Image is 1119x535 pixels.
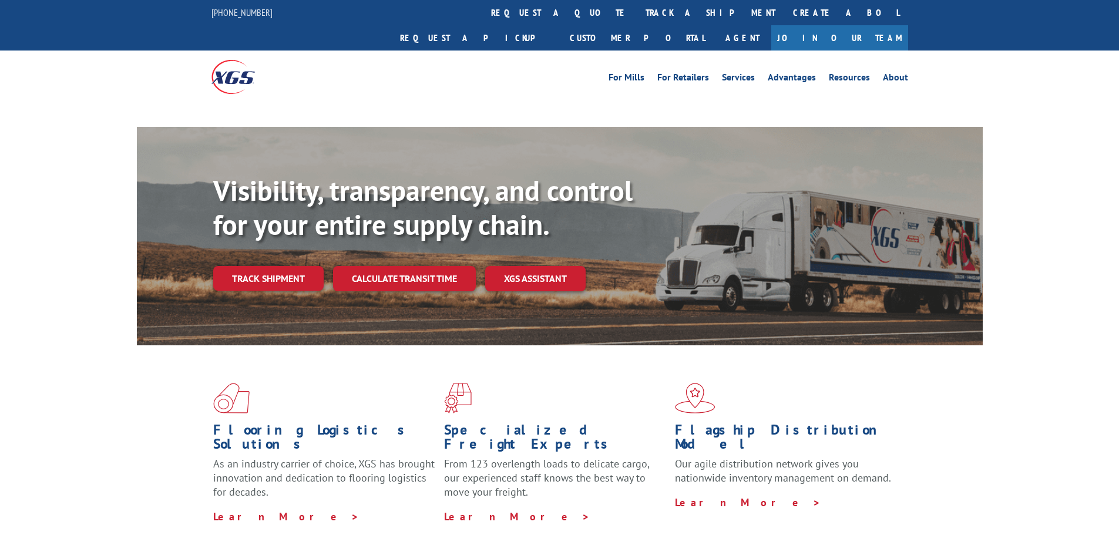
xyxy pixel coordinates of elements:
[675,383,715,413] img: xgs-icon-flagship-distribution-model-red
[829,73,870,86] a: Resources
[609,73,644,86] a: For Mills
[213,266,324,291] a: Track shipment
[485,266,586,291] a: XGS ASSISTANT
[714,25,771,51] a: Agent
[768,73,816,86] a: Advantages
[213,457,435,499] span: As an industry carrier of choice, XGS has brought innovation and dedication to flooring logistics...
[561,25,714,51] a: Customer Portal
[211,6,273,18] a: [PHONE_NUMBER]
[444,423,666,457] h1: Specialized Freight Experts
[657,73,709,86] a: For Retailers
[444,457,666,509] p: From 123 overlength loads to delicate cargo, our experienced staff knows the best way to move you...
[391,25,561,51] a: Request a pickup
[883,73,908,86] a: About
[675,457,891,484] span: Our agile distribution network gives you nationwide inventory management on demand.
[444,383,472,413] img: xgs-icon-focused-on-flooring-red
[213,172,633,243] b: Visibility, transparency, and control for your entire supply chain.
[444,510,590,523] a: Learn More >
[213,423,435,457] h1: Flooring Logistics Solutions
[333,266,476,291] a: Calculate transit time
[675,496,821,509] a: Learn More >
[213,383,250,413] img: xgs-icon-total-supply-chain-intelligence-red
[722,73,755,86] a: Services
[213,510,359,523] a: Learn More >
[675,423,897,457] h1: Flagship Distribution Model
[771,25,908,51] a: Join Our Team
